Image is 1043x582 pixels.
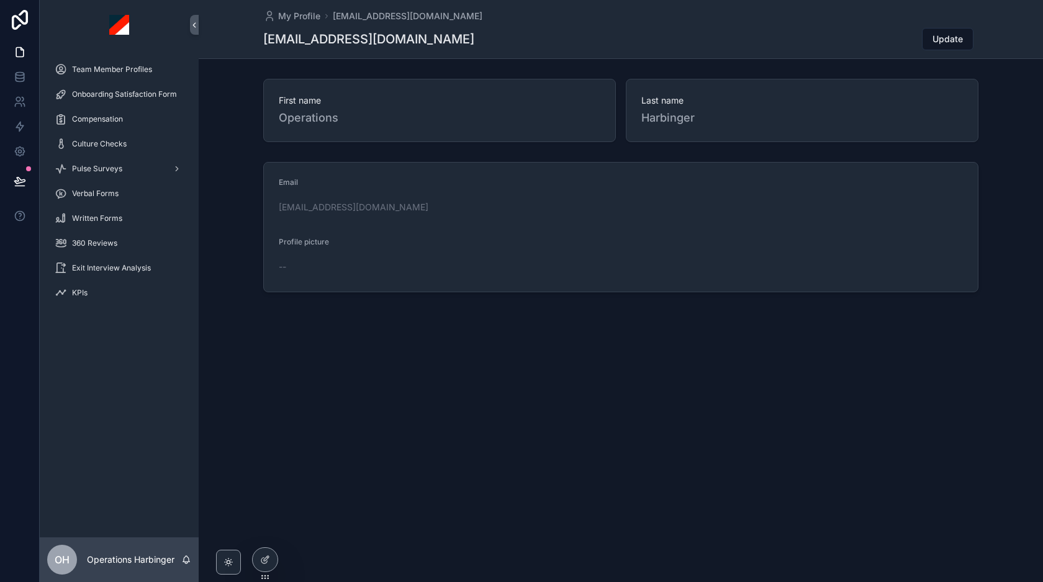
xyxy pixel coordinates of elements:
div: scrollable content [40,50,199,320]
a: Culture Checks [47,133,191,155]
a: Pulse Surveys [47,158,191,180]
button: Update [922,28,973,50]
span: First name [279,94,600,107]
h1: [EMAIL_ADDRESS][DOMAIN_NAME] [263,30,474,48]
a: Compensation [47,108,191,130]
span: 360 Reviews [72,238,117,248]
a: [EMAIL_ADDRESS][DOMAIN_NAME] [279,201,428,213]
span: Pulse Surveys [72,164,122,174]
span: My Profile [278,10,320,22]
span: KPIs [72,288,88,298]
a: KPIs [47,282,191,304]
a: Verbal Forms [47,182,191,205]
span: Culture Checks [72,139,127,149]
span: OH [55,552,70,567]
span: Update [932,33,963,45]
span: Last name [641,94,963,107]
p: Operations Harbinger [87,553,174,566]
a: Team Member Profiles [47,58,191,81]
a: Written Forms [47,207,191,230]
a: My Profile [263,10,320,22]
a: 360 Reviews [47,232,191,254]
span: Verbal Forms [72,189,119,199]
span: Team Member Profiles [72,65,152,74]
span: -- [279,261,286,273]
span: Exit Interview Analysis [72,263,151,273]
span: Onboarding Satisfaction Form [72,89,177,99]
span: Operations [279,109,600,127]
span: Email [279,177,298,187]
span: Written Forms [72,213,122,223]
a: Exit Interview Analysis [47,257,191,279]
span: Harbinger [641,109,963,127]
a: Onboarding Satisfaction Form [47,83,191,105]
span: Compensation [72,114,123,124]
a: [EMAIL_ADDRESS][DOMAIN_NAME] [333,10,482,22]
img: App logo [109,15,129,35]
span: Profile picture [279,237,329,246]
